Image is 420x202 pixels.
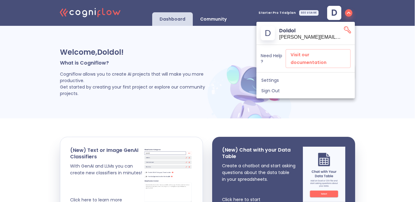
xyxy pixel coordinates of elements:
[279,27,343,34] p: Doldol
[261,53,286,64] p: Need Help ?
[256,73,355,98] nav: secondary mailbox folders
[291,51,346,66] span: Visit our documentation
[256,75,355,85] a: Settings
[265,29,271,38] span: D
[286,49,351,68] a: Visit our documentation
[256,85,355,96] div: Sign Out
[261,88,350,93] span: Sign Out
[261,77,350,83] span: Settings
[279,34,343,40] span: [PERSON_NAME][EMAIL_ADDRESS][DOMAIN_NAME]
